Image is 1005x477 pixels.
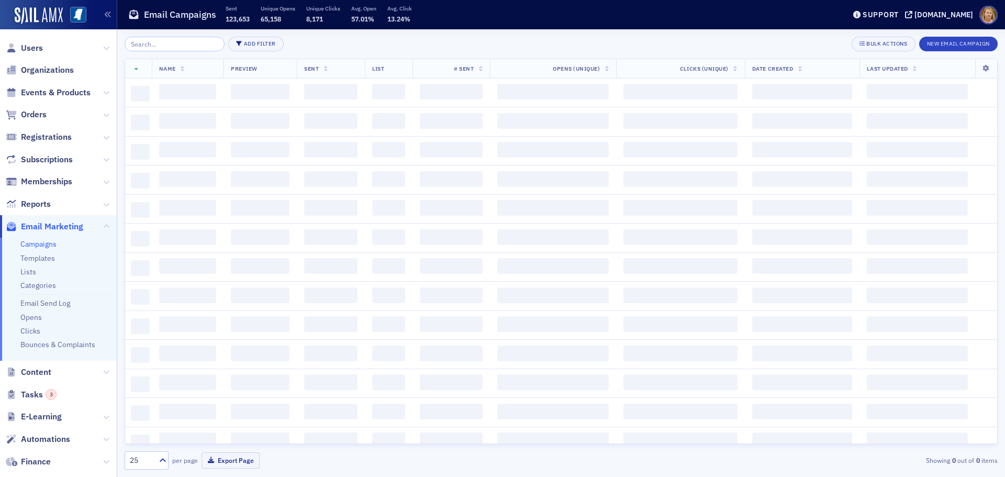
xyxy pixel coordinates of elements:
[867,287,968,303] span: ‌
[131,347,150,363] span: ‌
[304,142,358,158] span: ‌
[867,404,968,419] span: ‌
[20,326,40,336] a: Clicks
[231,346,289,361] span: ‌
[261,5,295,12] p: Unique Opens
[387,15,410,23] span: 13.24%
[6,176,72,187] a: Memberships
[15,7,63,24] img: SailAMX
[21,109,47,120] span: Orders
[867,113,968,129] span: ‌
[6,389,57,401] a: Tasks3
[159,258,216,274] span: ‌
[351,15,374,23] span: 57.01%
[131,318,150,334] span: ‌
[387,5,412,12] p: Avg. Click
[372,200,405,216] span: ‌
[752,171,853,187] span: ‌
[304,258,358,274] span: ‌
[623,171,737,187] span: ‌
[6,367,51,378] a: Content
[372,65,384,72] span: List
[752,346,853,361] span: ‌
[21,389,57,401] span: Tasks
[752,65,793,72] span: Date Created
[372,346,405,361] span: ‌
[867,258,968,274] span: ‌
[919,37,998,51] button: New Email Campaign
[21,64,74,76] span: Organizations
[752,229,853,245] span: ‌
[497,200,609,216] span: ‌
[497,287,609,303] span: ‌
[372,404,405,419] span: ‌
[372,229,405,245] span: ‌
[231,65,258,72] span: Preview
[159,346,216,361] span: ‌
[497,316,609,332] span: ‌
[714,456,998,465] div: Showing out of items
[304,404,358,419] span: ‌
[231,374,289,390] span: ‌
[752,142,853,158] span: ‌
[159,84,216,99] span: ‌
[372,287,405,303] span: ‌
[623,200,737,216] span: ‌
[752,84,853,99] span: ‌
[304,374,358,390] span: ‌
[131,405,150,421] span: ‌
[228,37,284,51] button: Add Filter
[863,10,899,19] div: Support
[6,434,70,445] a: Automations
[6,411,62,423] a: E-Learning
[420,346,483,361] span: ‌
[497,142,609,158] span: ‌
[202,452,260,469] button: Export Page
[867,65,908,72] span: Last Updated
[231,316,289,332] span: ‌
[304,84,358,99] span: ‌
[6,221,83,232] a: Email Marketing
[497,374,609,390] span: ‌
[304,200,358,216] span: ‌
[867,171,968,187] span: ‌
[231,258,289,274] span: ‌
[6,456,51,468] a: Finance
[420,229,483,245] span: ‌
[497,404,609,419] span: ‌
[553,65,600,72] span: Opens (Unique)
[159,113,216,129] span: ‌
[420,432,483,448] span: ‌
[866,41,907,47] div: Bulk Actions
[6,131,72,143] a: Registrations
[20,253,55,263] a: Templates
[623,316,737,332] span: ‌
[372,432,405,448] span: ‌
[131,173,150,188] span: ‌
[420,142,483,158] span: ‌
[231,404,289,419] span: ‌
[159,432,216,448] span: ‌
[63,7,86,25] a: View Homepage
[20,239,57,249] a: Campaigns
[752,404,853,419] span: ‌
[623,113,737,129] span: ‌
[304,113,358,129] span: ‌
[454,65,474,72] span: # Sent
[6,64,74,76] a: Organizations
[304,65,319,72] span: Sent
[304,229,358,245] span: ‌
[752,432,853,448] span: ‌
[680,65,729,72] span: Clicks (Unique)
[623,258,737,274] span: ‌
[752,316,853,332] span: ‌
[623,142,737,158] span: ‌
[131,260,150,276] span: ‌
[125,37,225,51] input: Search…
[131,202,150,218] span: ‌
[226,5,250,12] p: Sent
[231,200,289,216] span: ‌
[130,455,153,466] div: 25
[304,432,358,448] span: ‌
